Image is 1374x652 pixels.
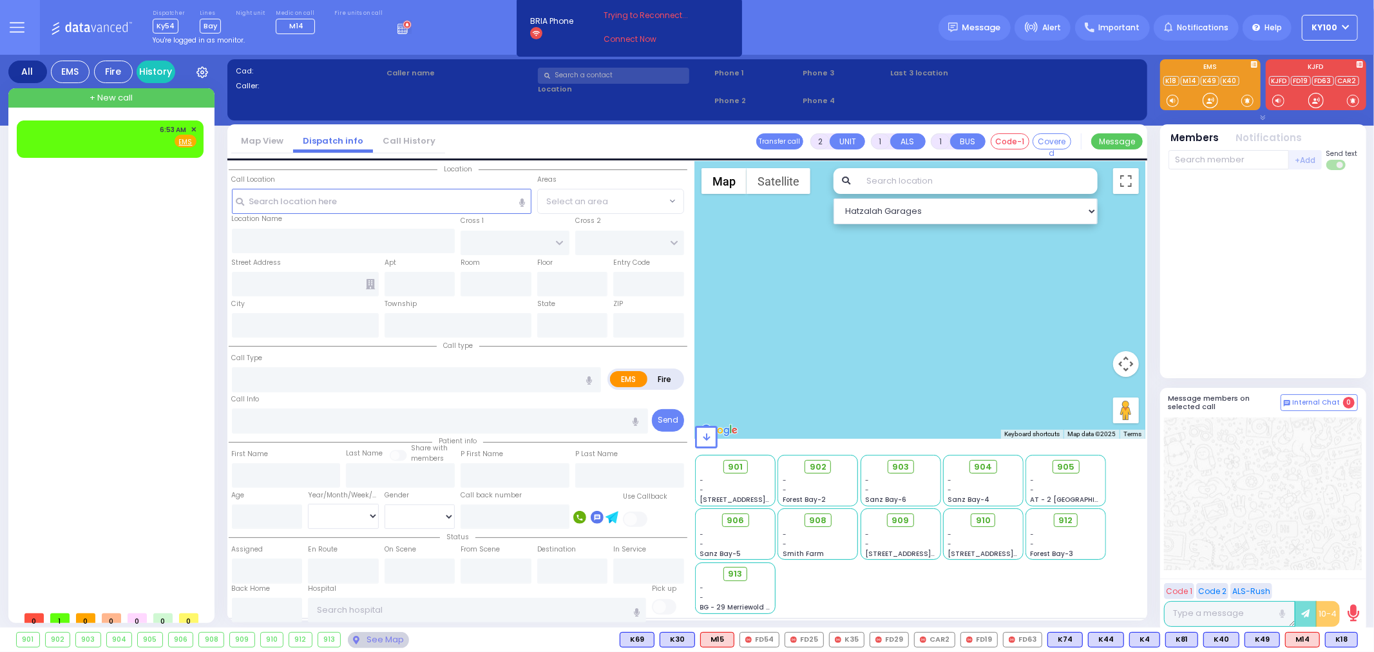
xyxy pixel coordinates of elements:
[546,195,608,208] span: Select an area
[865,539,869,549] span: -
[714,95,798,106] span: Phone 2
[892,514,910,527] span: 909
[613,299,623,309] label: ZIP
[1031,549,1074,559] span: Forest Bay-3
[432,436,483,446] span: Patient info
[8,61,47,83] div: All
[1236,131,1302,146] button: Notifications
[138,633,162,647] div: 905
[647,371,683,387] label: Fire
[991,133,1029,149] button: Code-1
[700,495,822,504] span: [STREET_ADDRESS][PERSON_NAME]
[24,613,44,623] span: 0
[660,632,695,647] div: BLS
[803,68,886,79] span: Phone 3
[890,133,926,149] button: ALS
[613,544,646,555] label: In Service
[1293,398,1341,407] span: Internal Chat
[623,492,667,502] label: Use Callback
[411,454,444,463] span: members
[1245,632,1280,647] div: BLS
[783,485,787,495] span: -
[870,632,909,647] div: FD29
[1031,539,1035,549] span: -
[385,299,417,309] label: Township
[385,544,416,555] label: On Scene
[790,637,797,643] img: red-radio-icon.svg
[1269,76,1290,86] a: KJFD
[604,34,705,45] a: Connect Now
[17,633,39,647] div: 901
[700,475,704,485] span: -
[974,461,992,474] span: 904
[783,475,787,485] span: -
[160,125,187,135] span: 6:53 AM
[914,632,955,647] div: CAR2
[948,475,951,485] span: -
[236,66,383,77] label: Cad:
[652,409,684,432] button: Send
[783,530,787,539] span: -
[538,84,710,95] label: Location
[1163,76,1179,86] a: K18
[437,341,479,350] span: Call type
[830,133,865,149] button: UNIT
[701,168,747,194] button: Show street map
[948,23,958,32] img: message.svg
[1326,149,1358,158] span: Send text
[1302,15,1358,41] button: Ky100
[962,21,1001,34] span: Message
[727,514,744,527] span: 906
[858,168,1097,194] input: Search location
[660,632,695,647] div: K30
[179,137,193,147] u: EMS
[289,633,312,647] div: 912
[1165,632,1198,647] div: BLS
[700,549,741,559] span: Sanz Bay-5
[747,168,810,194] button: Show satellite imagery
[308,584,336,594] label: Hospital
[346,448,383,459] label: Last Name
[169,633,193,647] div: 906
[891,68,1015,79] label: Last 3 location
[1281,394,1358,411] button: Internal Chat 0
[1285,632,1320,647] div: ALS
[575,449,618,459] label: P Last Name
[613,258,650,268] label: Entry Code
[865,530,869,539] span: -
[700,539,704,549] span: -
[153,613,173,623] span: 0
[1031,530,1035,539] span: -
[1113,168,1139,194] button: Toggle fullscreen view
[537,299,555,309] label: State
[729,568,743,580] span: 913
[386,68,533,79] label: Caller name
[835,637,841,643] img: red-radio-icon.svg
[1129,632,1160,647] div: K4
[829,632,864,647] div: K35
[698,422,741,439] a: Open this area in Google Maps (opens a new window)
[179,613,198,623] span: 0
[700,602,772,612] span: BG - 29 Merriewold S.
[783,549,824,559] span: Smith Farm
[948,549,1069,559] span: [STREET_ADDRESS][PERSON_NAME]
[308,490,379,501] div: Year/Month/Week/Day
[892,461,909,474] span: 903
[1284,400,1290,407] img: comment-alt.png
[348,632,408,648] div: See map
[700,530,704,539] span: -
[232,449,269,459] label: First Name
[261,633,283,647] div: 910
[1325,632,1358,647] div: K18
[1201,76,1219,86] a: K49
[232,584,271,594] label: Back Home
[293,135,373,147] a: Dispatch info
[783,495,826,504] span: Forest Bay-2
[411,443,448,453] small: Share with
[1098,22,1140,34] span: Important
[783,539,787,549] span: -
[950,133,986,149] button: BUS
[976,514,991,527] span: 910
[334,10,383,17] label: Fire units on call
[1003,632,1042,647] div: FD63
